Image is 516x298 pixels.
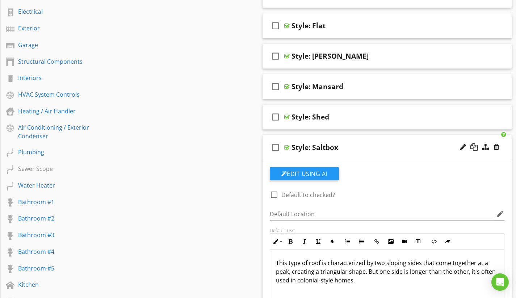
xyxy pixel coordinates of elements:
[270,235,284,248] button: Inline Style
[18,164,95,173] div: Sewer Scope
[270,78,281,95] i: check_box_outline_blank
[341,235,355,248] button: Ordered List
[270,139,281,156] i: check_box_outline_blank
[18,7,95,16] div: Electrical
[18,280,95,289] div: Kitchen
[18,264,95,273] div: Bathroom #5
[291,82,343,91] div: Style: Mansard
[270,227,505,233] div: Default Text
[270,17,281,34] i: check_box_outline_blank
[18,148,95,156] div: Plumbing
[18,231,95,239] div: Bathroom #3
[355,235,368,248] button: Unordered List
[18,247,95,256] div: Bathroom #4
[441,235,454,248] button: Clear Formatting
[284,235,298,248] button: Bold (Ctrl+B)
[281,191,335,198] label: Default to checked?
[18,107,95,116] div: Heating / Air Handler
[411,235,425,248] button: Insert Table
[18,74,95,82] div: Interiors
[491,273,509,291] div: Open Intercom Messenger
[270,47,281,65] i: check_box_outline_blank
[18,181,95,190] div: Water Heater
[291,113,329,121] div: Style: Shed
[270,208,495,220] input: Default Location
[18,41,95,49] div: Garage
[18,24,95,33] div: Exterior
[18,214,95,223] div: Bathroom #2
[398,235,411,248] button: Insert Video
[270,108,281,126] i: check_box_outline_blank
[291,21,326,30] div: Style: Flat
[496,210,504,218] i: edit
[427,235,441,248] button: Code View
[291,143,338,152] div: Style: Saltbox
[298,235,311,248] button: Italic (Ctrl+I)
[370,235,384,248] button: Insert Link (Ctrl+K)
[276,259,499,285] p: This type of roof is characterized by two sloping sides that come together at a peak, creating a ...
[18,123,95,140] div: Air Conditioning / Exterior Condenser
[18,57,95,66] div: Structural Components
[325,235,339,248] button: Colors
[384,235,398,248] button: Insert Image (Ctrl+P)
[18,90,95,99] div: HVAC System Controls
[18,198,95,206] div: Bathroom #1
[270,167,339,180] button: Edit Using AI
[291,52,369,60] div: Style: [PERSON_NAME]
[311,235,325,248] button: Underline (Ctrl+U)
